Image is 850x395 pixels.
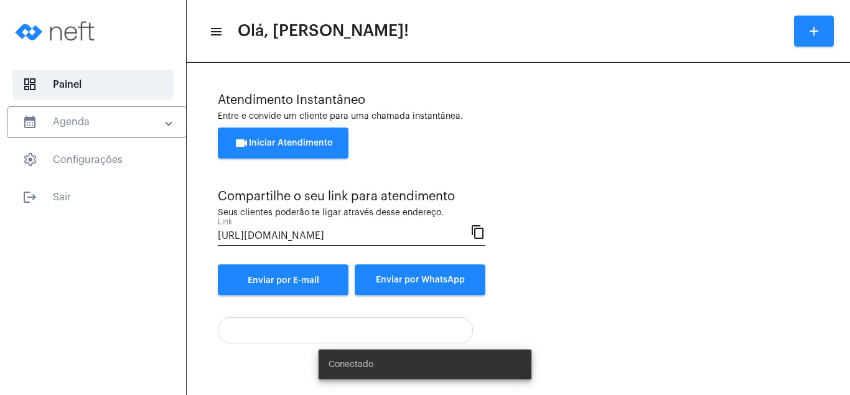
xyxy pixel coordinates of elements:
div: Seus clientes poderão te ligar através desse endereço. [218,208,485,218]
mat-expansion-panel-header: sidenav iconAgenda [7,107,186,137]
span: Enviar por WhatsApp [376,276,465,284]
div: Atendimento Instantâneo [218,93,819,107]
span: Enviar por E-mail [248,276,319,285]
div: Compartilhe o seu link para atendimento [218,190,485,203]
span: Configurações [12,145,174,175]
button: Enviar por WhatsApp [355,264,485,295]
img: logo-neft-novo-2.png [10,6,103,56]
mat-icon: sidenav icon [22,114,37,129]
mat-icon: add [806,24,821,39]
span: Conectado [329,358,373,371]
mat-icon: content_copy [470,224,485,239]
mat-icon: sidenav icon [22,190,37,205]
mat-icon: sidenav icon [209,24,222,39]
span: Olá, [PERSON_NAME]! [238,21,409,41]
span: Iniciar Atendimento [234,139,333,147]
mat-icon: videocam [234,136,249,151]
span: sidenav icon [22,77,37,92]
div: Entre e convide um cliente para uma chamada instantânea. [218,112,819,121]
span: Sair [12,182,174,212]
span: sidenav icon [22,152,37,167]
button: Iniciar Atendimento [218,128,348,159]
span: Painel [12,70,174,100]
mat-panel-title: Agenda [22,114,166,129]
a: Enviar por E-mail [218,264,348,295]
